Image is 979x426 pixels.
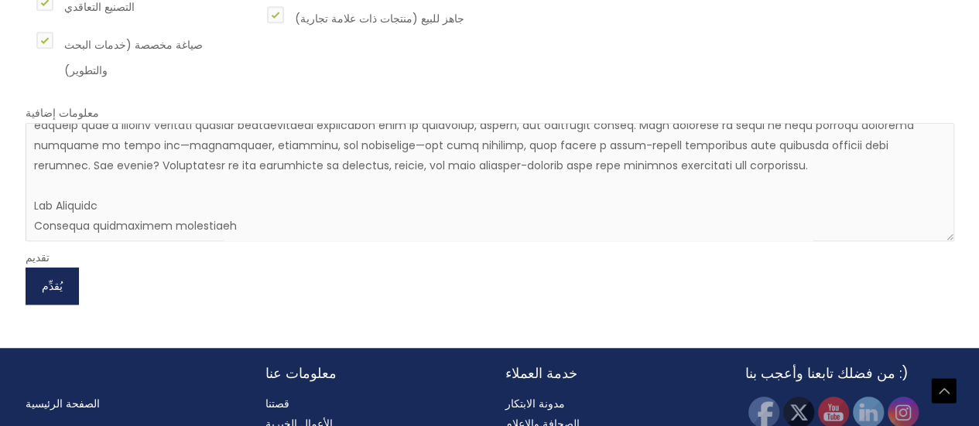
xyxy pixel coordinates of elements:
a: مدونة الابتكار [505,396,565,411]
font: خدمة العملاء [505,364,577,383]
font: من فضلك تابعنا وأعجب بنا :) [745,364,909,383]
font: صياغة مخصصة (خدمات البحث والتطوير) [64,36,203,78]
a: الصفحة الرئيسية [26,396,100,411]
font: تقديم [26,250,50,265]
font: يُقدِّم [42,278,63,294]
button: يُقدِّم [26,268,79,305]
font: معلومات إضافية [26,105,99,121]
nav: قائمة طعام [26,394,234,414]
font: معلومات عنا [265,364,337,383]
a: قصتنا [265,396,289,411]
font: جاهز للبيع (منتجات ذات علامة تجارية) [295,11,464,26]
